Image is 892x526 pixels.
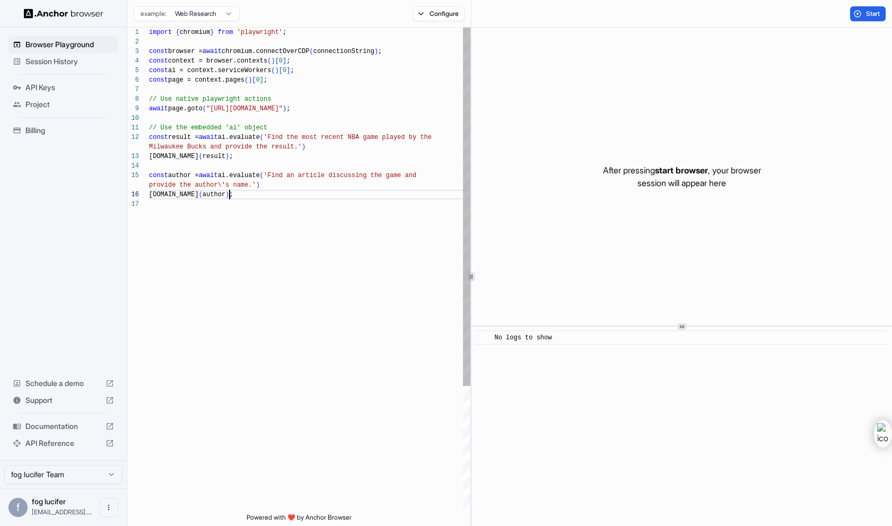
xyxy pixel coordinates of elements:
div: 4 [127,56,139,66]
span: result [203,153,225,160]
span: const [149,172,168,179]
span: ] [260,76,264,84]
span: 0 [279,57,283,65]
span: result = [168,134,199,141]
span: page = context.pages [168,76,244,84]
span: ] [283,57,286,65]
span: author = [168,172,199,179]
span: ) [248,76,252,84]
span: example: [141,10,167,18]
img: Anchor Logo [24,8,103,19]
span: Powered with ❤️ by Anchor Browser [247,513,352,526]
span: ( [244,76,248,84]
span: Project [25,99,114,110]
span: connectionString [313,48,374,55]
span: await [199,134,218,141]
span: Schedule a demo [25,378,101,389]
span: Start [866,10,881,18]
span: await [149,105,168,112]
button: Open menu [99,498,118,517]
span: start browser [655,165,708,176]
span: ( [309,48,313,55]
div: 6 [127,75,139,85]
div: Documentation [8,418,118,435]
div: Session History [8,53,118,70]
span: const [149,48,168,55]
div: API Keys [8,79,118,96]
span: ai.evaluate [218,172,260,179]
span: provide the author\'s name.' [149,181,256,189]
span: Browser Playground [25,39,114,50]
span: // Use native playwright actions [149,95,271,103]
span: Milwaukee Bucks and provide the result.' [149,143,302,151]
div: 7 [127,85,139,94]
span: from [218,29,233,36]
span: const [149,134,168,141]
span: Support [25,395,101,406]
span: page.goto [168,105,203,112]
span: [ [252,76,256,84]
span: ( [267,57,271,65]
span: ( [203,105,206,112]
span: browser = [168,48,203,55]
span: ) [271,57,275,65]
span: API Reference [25,438,101,449]
span: Documentation [25,421,101,432]
span: const [149,67,168,74]
span: 'Find the most recent NBA game played by the [264,134,432,141]
span: 0 [256,76,260,84]
span: ( [199,191,203,198]
span: ) [225,153,229,160]
span: await [203,48,222,55]
button: Start [850,6,886,21]
span: fog lucifer [32,497,66,506]
div: Schedule a demo [8,375,118,392]
span: ; [283,29,286,36]
span: context = browser.contexts [168,57,267,65]
span: { [176,29,179,36]
div: 12 [127,133,139,142]
div: 13 [127,152,139,161]
span: Session History [25,56,114,67]
span: ai.evaluate [218,134,260,141]
div: 15 [127,171,139,180]
div: 3 [127,47,139,56]
span: ; [264,76,267,84]
button: Configure [413,6,465,21]
span: 0 [283,67,286,74]
span: author [203,191,225,198]
span: ai = context.serviceWorkers [168,67,271,74]
div: 10 [127,113,139,123]
span: ) [374,48,378,55]
span: ) [302,143,305,151]
div: 8 [127,94,139,104]
span: ) [256,181,260,189]
div: Billing [8,122,118,139]
span: ​ [481,332,486,343]
span: import [149,29,172,36]
span: chromium.connectOverCDP [222,48,310,55]
span: cyuxlif@gmail.com [32,508,92,516]
span: ( [260,172,264,179]
div: 16 [127,190,139,199]
span: const [149,76,168,84]
span: // Use the embedded 'ai' object [149,124,267,131]
span: [DOMAIN_NAME] [149,191,199,198]
span: ; [286,57,290,65]
span: const [149,57,168,65]
div: API Reference [8,435,118,452]
span: ; [286,105,290,112]
div: f [8,498,28,517]
span: await [199,172,218,179]
div: 9 [127,104,139,113]
span: 'Find an article discussing the game and [264,172,416,179]
div: 11 [127,123,139,133]
span: ] [286,67,290,74]
span: "[URL][DOMAIN_NAME]" [206,105,283,112]
span: ( [199,153,203,160]
span: ; [229,153,233,160]
div: 17 [127,199,139,209]
div: Project [8,96,118,113]
div: 2 [127,37,139,47]
div: 14 [127,161,139,171]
